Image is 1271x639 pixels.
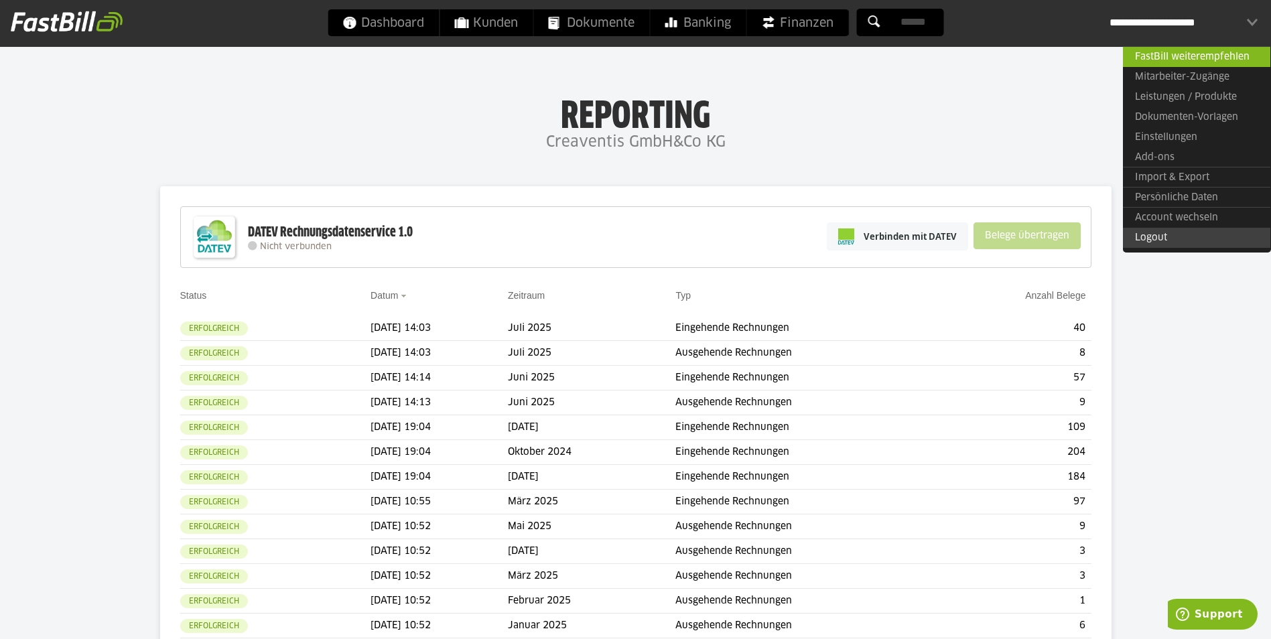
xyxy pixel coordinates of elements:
td: 9 [941,514,1091,539]
td: Ausgehende Rechnungen [675,614,941,638]
a: Anzahl Belege [1025,290,1085,301]
td: [DATE] 10:52 [371,564,508,589]
span: Banking [665,9,731,36]
iframe: Öffnet ein Widget, in dem Sie weitere Informationen finden [1168,599,1258,632]
td: [DATE] 14:03 [371,341,508,366]
img: fastbill_logo_white.png [11,11,123,32]
sl-badge: Erfolgreich [180,545,248,559]
td: 184 [941,465,1091,490]
td: [DATE] 19:04 [371,415,508,440]
a: Dokumenten-Vorlagen [1123,107,1270,127]
td: [DATE] 10:52 [371,614,508,638]
td: Ausgehende Rechnungen [675,539,941,564]
a: Dashboard [328,9,439,36]
td: Ausgehende Rechnungen [675,564,941,589]
td: [DATE] [508,465,675,490]
img: pi-datev-logo-farbig-24.svg [838,228,854,244]
a: Banking [650,9,746,36]
span: Dokumente [548,9,634,36]
a: FastBill weiterempfehlen [1123,46,1270,67]
td: Juni 2025 [508,366,675,390]
td: Eingehende Rechnungen [675,490,941,514]
td: [DATE] 14:14 [371,366,508,390]
td: Eingehende Rechnungen [675,415,941,440]
sl-badge: Erfolgreich [180,495,248,509]
td: 109 [941,415,1091,440]
td: 204 [941,440,1091,465]
span: Dashboard [342,9,424,36]
td: Eingehende Rechnungen [675,440,941,465]
sl-badge: Erfolgreich [180,594,248,608]
a: Account wechseln [1123,207,1270,228]
a: Typ [675,290,691,301]
a: Datum [371,290,398,301]
sl-badge: Erfolgreich [180,371,248,385]
a: Finanzen [746,9,848,36]
td: Ausgehende Rechnungen [675,390,941,415]
td: Ausgehende Rechnungen [675,589,941,614]
td: [DATE] 10:52 [371,514,508,539]
sl-badge: Erfolgreich [180,569,248,583]
img: sort_desc.gif [401,295,409,297]
a: Add-ons [1123,147,1270,167]
a: Logout [1123,228,1270,248]
td: 8 [941,341,1091,366]
td: Juli 2025 [508,341,675,366]
td: Ausgehende Rechnungen [675,514,941,539]
sl-badge: Erfolgreich [180,322,248,336]
td: 97 [941,490,1091,514]
sl-button: Belege übertragen [974,222,1081,249]
sl-badge: Erfolgreich [180,470,248,484]
td: 3 [941,564,1091,589]
td: Mai 2025 [508,514,675,539]
td: Eingehende Rechnungen [675,366,941,390]
a: Dokumente [533,9,649,36]
span: Finanzen [761,9,833,36]
span: Verbinden mit DATEV [864,230,957,243]
td: [DATE] 19:04 [371,440,508,465]
td: [DATE] 10:55 [371,490,508,514]
td: Oktober 2024 [508,440,675,465]
td: [DATE] 14:03 [371,316,508,341]
img: DATEV-Datenservice Logo [188,210,241,264]
td: März 2025 [508,490,675,514]
td: Januar 2025 [508,614,675,638]
sl-badge: Erfolgreich [180,619,248,633]
div: DATEV Rechnungsdatenservice 1.0 [248,224,413,241]
td: [DATE] [508,415,675,440]
td: 1 [941,589,1091,614]
a: Zeitraum [508,290,545,301]
td: 40 [941,316,1091,341]
td: Juli 2025 [508,316,675,341]
span: Nicht verbunden [260,242,332,251]
sl-badge: Erfolgreich [180,421,248,435]
a: Mitarbeiter-Zugänge [1123,67,1270,87]
a: Kunden [440,9,533,36]
td: [DATE] 19:04 [371,465,508,490]
td: 3 [941,539,1091,564]
td: Ausgehende Rechnungen [675,341,941,366]
a: Einstellungen [1123,127,1270,147]
a: Verbinden mit DATEV [827,222,968,251]
td: Eingehende Rechnungen [675,316,941,341]
a: Status [180,290,207,301]
td: [DATE] [508,539,675,564]
td: [DATE] 14:13 [371,390,508,415]
td: [DATE] 10:52 [371,589,508,614]
td: Eingehende Rechnungen [675,465,941,490]
td: Juni 2025 [508,390,675,415]
span: Kunden [454,9,518,36]
a: Persönliche Daten [1123,187,1270,208]
td: 9 [941,390,1091,415]
sl-badge: Erfolgreich [180,445,248,459]
td: [DATE] 10:52 [371,539,508,564]
h1: Reporting [134,94,1137,129]
sl-badge: Erfolgreich [180,520,248,534]
td: 6 [941,614,1091,638]
sl-badge: Erfolgreich [180,396,248,410]
sl-badge: Erfolgreich [180,346,248,360]
td: Februar 2025 [508,589,675,614]
td: 57 [941,366,1091,390]
a: Leistungen / Produkte [1123,87,1270,107]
